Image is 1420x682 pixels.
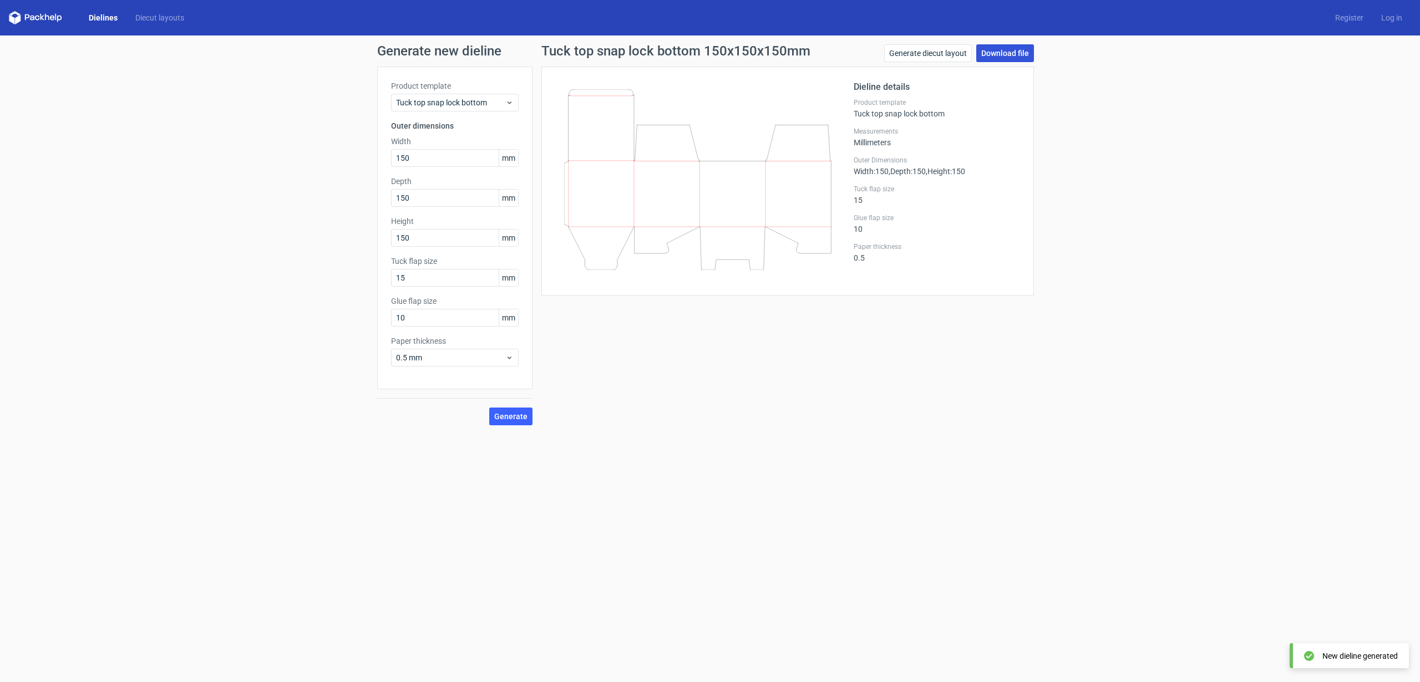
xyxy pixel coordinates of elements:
[854,127,1020,147] div: Millimeters
[854,156,1020,165] label: Outer Dimensions
[377,44,1043,58] h1: Generate new dieline
[854,213,1020,233] div: 10
[854,167,889,176] span: Width : 150
[541,44,810,58] h1: Tuck top snap lock bottom 150x150x150mm
[854,213,1020,222] label: Glue flap size
[976,44,1034,62] a: Download file
[391,136,519,147] label: Width
[126,12,193,23] a: Diecut layouts
[884,44,972,62] a: Generate diecut layout
[391,80,519,91] label: Product template
[391,176,519,187] label: Depth
[499,150,518,166] span: mm
[80,12,126,23] a: Dielines
[494,413,528,420] span: Generate
[489,408,532,425] button: Generate
[854,98,1020,118] div: Tuck top snap lock bottom
[854,127,1020,136] label: Measurements
[854,242,1020,262] div: 0.5
[854,185,1020,205] div: 15
[391,120,519,131] h3: Outer dimensions
[499,190,518,206] span: mm
[391,296,519,307] label: Glue flap size
[391,335,519,347] label: Paper thickness
[1326,12,1372,23] a: Register
[396,352,505,363] span: 0.5 mm
[396,97,505,108] span: Tuck top snap lock bottom
[1372,12,1411,23] a: Log in
[391,216,519,227] label: Height
[854,185,1020,194] label: Tuck flap size
[1322,650,1398,661] div: New dieline generated
[499,309,518,326] span: mm
[889,167,926,176] span: , Depth : 150
[926,167,965,176] span: , Height : 150
[391,256,519,267] label: Tuck flap size
[499,230,518,246] span: mm
[854,98,1020,107] label: Product template
[499,269,518,286] span: mm
[854,80,1020,94] h2: Dieline details
[854,242,1020,251] label: Paper thickness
